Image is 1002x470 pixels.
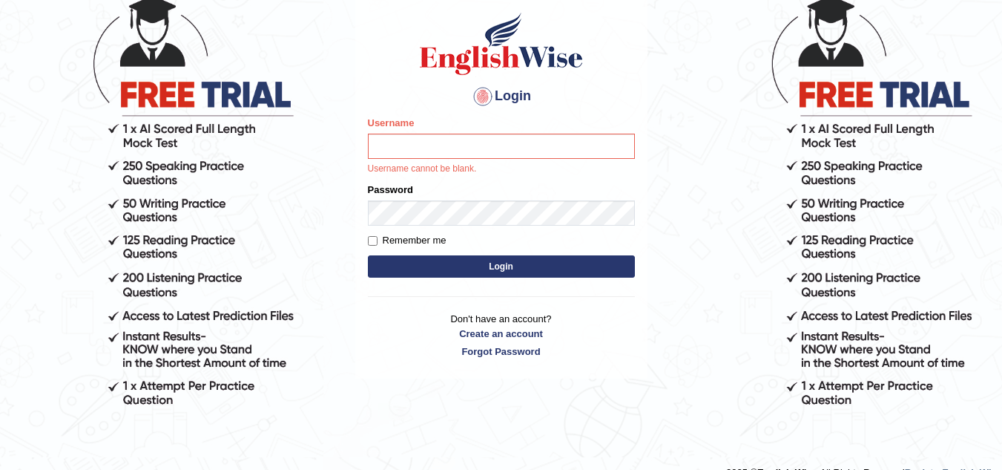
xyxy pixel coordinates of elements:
[368,255,635,278] button: Login
[368,312,635,358] p: Don't have an account?
[368,327,635,341] a: Create an account
[368,236,378,246] input: Remember me
[368,163,635,176] p: Username cannot be blank.
[368,116,415,130] label: Username
[368,233,446,248] label: Remember me
[368,85,635,108] h4: Login
[368,183,413,197] label: Password
[368,345,635,359] a: Forgot Password
[417,10,586,77] img: Logo of English Wise sign in for intelligent practice with AI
